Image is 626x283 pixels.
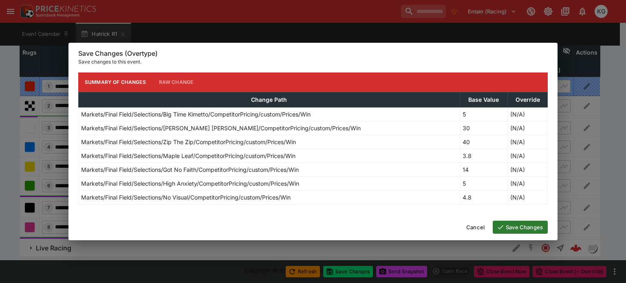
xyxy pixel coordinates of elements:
[460,135,508,149] td: 40
[461,221,489,234] button: Cancel
[78,49,548,58] h6: Save Changes (Overtype)
[81,193,291,202] p: Markets/Final Field/Selections/No Visual/CompetitorPricing/custom/Prices/Win
[81,110,311,118] p: Markets/Final Field/Selections/Big Time Kimetto/CompetitorPricing/custom/Prices/Win
[460,190,508,204] td: 4.8
[81,179,299,188] p: Markets/Final Field/Selections/High Anxiety/CompetitorPricing/custom/Prices/Win
[460,176,508,190] td: 5
[460,121,508,135] td: 30
[508,92,548,107] th: Override
[508,190,548,204] td: (N/A)
[508,107,548,121] td: (N/A)
[78,72,152,92] button: Summary of Changes
[508,162,548,176] td: (N/A)
[508,176,548,190] td: (N/A)
[81,165,299,174] p: Markets/Final Field/Selections/Got No Faith/CompetitorPricing/custom/Prices/Win
[81,151,295,160] p: Markets/Final Field/Selections/Maple Leaf/CompetitorPricing/custom/Prices/Win
[81,138,296,146] p: Markets/Final Field/Selections/Zip The Zip/CompetitorPricing/custom/Prices/Win
[460,107,508,121] td: 5
[508,149,548,162] td: (N/A)
[493,221,548,234] button: Save Changes
[508,121,548,135] td: (N/A)
[460,162,508,176] td: 14
[152,72,200,92] button: Raw Change
[79,92,460,107] th: Change Path
[78,58,548,66] p: Save changes to this event.
[460,92,508,107] th: Base Value
[508,135,548,149] td: (N/A)
[460,149,508,162] td: 3.8
[81,124,361,132] p: Markets/Final Field/Selections/[PERSON_NAME] [PERSON_NAME]/CompetitorPricing/custom/Prices/Win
